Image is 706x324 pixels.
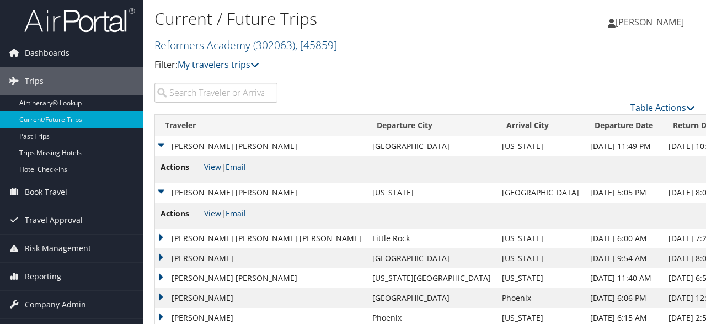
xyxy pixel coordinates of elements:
td: [PERSON_NAME] [PERSON_NAME] [155,136,367,156]
td: [US_STATE] [496,268,585,288]
td: [US_STATE] [496,248,585,268]
span: Trips [25,67,44,95]
td: [GEOGRAPHIC_DATA] [367,136,496,156]
span: Actions [161,208,202,220]
a: Reformers Academy [154,38,337,52]
span: Risk Management [25,235,91,262]
span: | [204,208,246,219]
th: Departure Date: activate to sort column ascending [585,115,663,136]
span: Reporting [25,263,61,290]
td: [PERSON_NAME] [PERSON_NAME] [155,183,367,203]
td: [DATE] 6:06 PM [585,288,663,308]
p: Filter: [154,58,515,72]
span: , [ 45859 ] [295,38,337,52]
th: Traveler: activate to sort column descending [155,115,367,136]
td: [DATE] 5:05 PM [585,183,663,203]
span: | [204,162,246,172]
td: [DATE] 6:00 AM [585,229,663,248]
td: Phoenix [496,288,585,308]
td: [PERSON_NAME] [155,248,367,268]
span: Travel Approval [25,206,83,234]
td: [PERSON_NAME] [PERSON_NAME] [PERSON_NAME] [155,229,367,248]
a: Email [226,208,246,219]
td: [GEOGRAPHIC_DATA] [367,248,496,268]
td: [US_STATE][GEOGRAPHIC_DATA] [367,268,496,288]
th: Departure City: activate to sort column ascending [367,115,496,136]
a: Email [226,162,246,172]
td: [PERSON_NAME] [PERSON_NAME] [155,268,367,288]
td: [GEOGRAPHIC_DATA] [367,288,496,308]
h1: Current / Future Trips [154,7,515,30]
th: Arrival City: activate to sort column ascending [496,115,585,136]
span: Actions [161,161,202,173]
td: Little Rock [367,229,496,248]
a: View [204,162,221,172]
a: Table Actions [630,102,695,114]
a: [PERSON_NAME] [608,6,695,39]
td: [DATE] 9:54 AM [585,248,663,268]
td: [DATE] 11:40 AM [585,268,663,288]
td: [PERSON_NAME] [155,288,367,308]
img: airportal-logo.png [24,7,135,33]
a: My travelers trips [178,59,259,71]
td: [US_STATE] [496,136,585,156]
span: Company Admin [25,291,86,318]
td: [US_STATE] [367,183,496,203]
span: [PERSON_NAME] [616,16,684,28]
span: Book Travel [25,178,67,206]
span: Dashboards [25,39,69,67]
td: [US_STATE] [496,229,585,248]
td: [DATE] 11:49 PM [585,136,663,156]
td: [GEOGRAPHIC_DATA] [496,183,585,203]
input: Search Traveler or Arrival City [154,83,277,103]
a: View [204,208,221,219]
span: ( 302063 ) [253,38,295,52]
